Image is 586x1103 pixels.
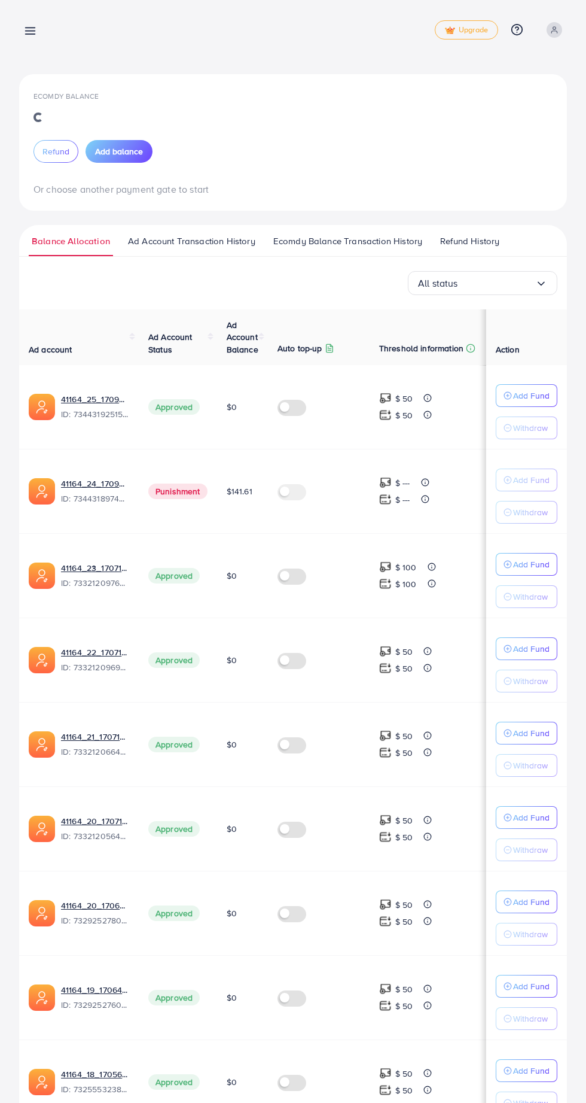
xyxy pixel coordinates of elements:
[61,914,129,926] span: ID: 7329252780571557890
[148,331,193,355] span: Ad Account Status
[379,746,392,759] img: top-up amount
[513,642,550,656] p: Add Fund
[440,235,499,248] span: Refund History
[61,731,129,743] a: 41164_21_1707142387585
[395,1066,413,1081] p: $ 50
[61,1068,129,1096] div: <span class='underline'>41164_18_1705613299404</span></br>7325553238722314241
[148,821,200,837] span: Approved
[496,469,557,491] button: Add Fund
[395,577,417,591] p: $ 100
[148,568,200,584] span: Approved
[496,754,557,777] button: Withdraw
[496,585,557,608] button: Withdraw
[513,895,550,909] p: Add Fund
[33,182,553,196] p: Or choose another payment gate to start
[29,344,72,355] span: Ad account
[61,984,129,996] a: 41164_19_1706474666940
[496,344,520,355] span: Action
[379,392,392,405] img: top-up amount
[227,401,237,413] span: $0
[513,726,550,740] p: Add Fund
[29,478,55,505] img: ic-ads-acc.e4c84228.svg
[227,823,237,835] span: $0
[395,661,413,676] p: $ 50
[445,26,488,35] span: Upgrade
[395,493,410,507] p: $ ---
[379,983,392,995] img: top-up amount
[61,562,129,574] a: 41164_23_1707142475983
[379,915,392,928] img: top-up amount
[513,473,550,487] p: Add Fund
[61,900,129,911] a: 41164_20_1706474683598
[379,662,392,674] img: top-up amount
[61,1068,129,1080] a: 41164_18_1705613299404
[86,140,152,163] button: Add balance
[379,578,392,590] img: top-up amount
[496,670,557,692] button: Withdraw
[418,274,458,293] span: All status
[496,501,557,524] button: Withdraw
[29,394,55,420] img: ic-ads-acc.e4c84228.svg
[61,408,129,420] span: ID: 7344319251534069762
[496,417,557,439] button: Withdraw
[379,1067,392,1080] img: top-up amount
[379,645,392,658] img: top-up amount
[379,1084,392,1096] img: top-up amount
[496,838,557,861] button: Withdraw
[395,914,413,929] p: $ 50
[513,979,550,993] p: Add Fund
[496,806,557,829] button: Add Fund
[513,421,548,435] p: Withdraw
[29,647,55,673] img: ic-ads-acc.e4c84228.svg
[227,654,237,666] span: $0
[61,1083,129,1095] span: ID: 7325553238722314241
[61,393,129,405] a: 41164_25_1709982599082
[496,923,557,946] button: Withdraw
[458,274,535,293] input: Search for option
[227,907,237,919] span: $0
[379,814,392,827] img: top-up amount
[496,1059,557,1082] button: Add Fund
[379,999,392,1012] img: top-up amount
[496,891,557,913] button: Add Fund
[227,485,252,497] span: $141.61
[227,739,237,750] span: $0
[95,145,143,157] span: Add balance
[496,1007,557,1030] button: Withdraw
[29,731,55,758] img: ic-ads-acc.e4c84228.svg
[61,984,129,1011] div: <span class='underline'>41164_19_1706474666940</span></br>7329252760468127746
[395,391,413,406] p: $ 50
[513,674,548,688] p: Withdraw
[445,26,455,35] img: tick
[61,646,129,658] a: 41164_22_1707142456408
[61,815,129,843] div: <span class='underline'>41164_20_1707142368069</span></br>7332120564271874049
[379,561,392,573] img: top-up amount
[379,730,392,742] img: top-up amount
[61,577,129,589] span: ID: 7332120976240689154
[61,493,129,505] span: ID: 7344318974215340033
[61,478,129,490] a: 41164_24_1709982576916
[513,810,550,825] p: Add Fund
[513,843,548,857] p: Withdraw
[61,661,129,673] span: ID: 7332120969684811778
[61,746,129,758] span: ID: 7332120664427642882
[61,478,129,505] div: <span class='underline'>41164_24_1709982576916</span></br>7344318974215340033
[148,990,200,1005] span: Approved
[496,637,557,660] button: Add Fund
[227,319,258,355] span: Ad Account Balance
[513,1011,548,1026] p: Withdraw
[513,927,548,941] p: Withdraw
[379,898,392,911] img: top-up amount
[435,20,498,39] a: tickUpgrade
[29,900,55,926] img: ic-ads-acc.e4c84228.svg
[61,999,129,1011] span: ID: 7329252760468127746
[148,1074,200,1090] span: Approved
[148,906,200,921] span: Approved
[513,758,548,773] p: Withdraw
[227,570,237,582] span: $0
[496,722,557,745] button: Add Fund
[227,1076,237,1088] span: $0
[395,729,413,743] p: $ 50
[273,235,422,248] span: Ecomdy Balance Transaction History
[148,484,207,499] span: Punishment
